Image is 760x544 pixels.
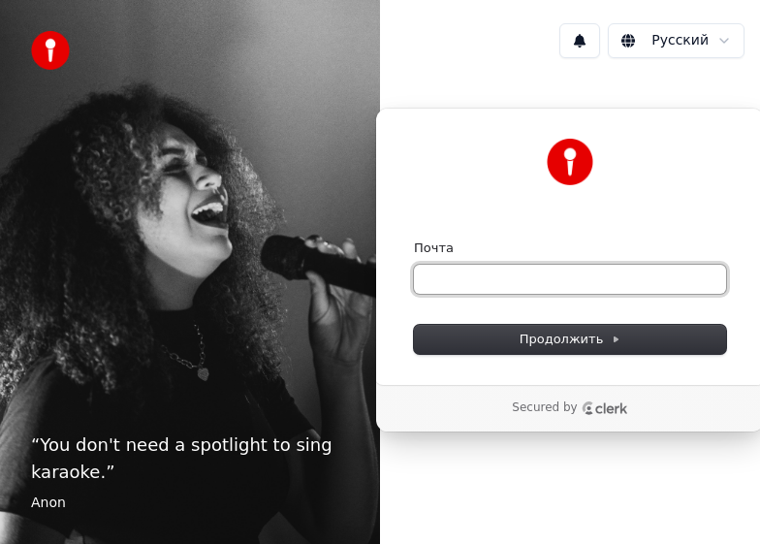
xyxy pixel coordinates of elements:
[414,240,454,257] label: Почта
[520,331,621,348] span: Продолжить
[31,494,349,513] footer: Anon
[582,401,628,415] a: Clerk logo
[547,139,593,185] img: Youka
[31,31,70,70] img: youka
[414,325,726,354] button: Продолжить
[31,432,349,486] p: “ You don't need a spotlight to sing karaoke. ”
[512,400,577,416] p: Secured by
